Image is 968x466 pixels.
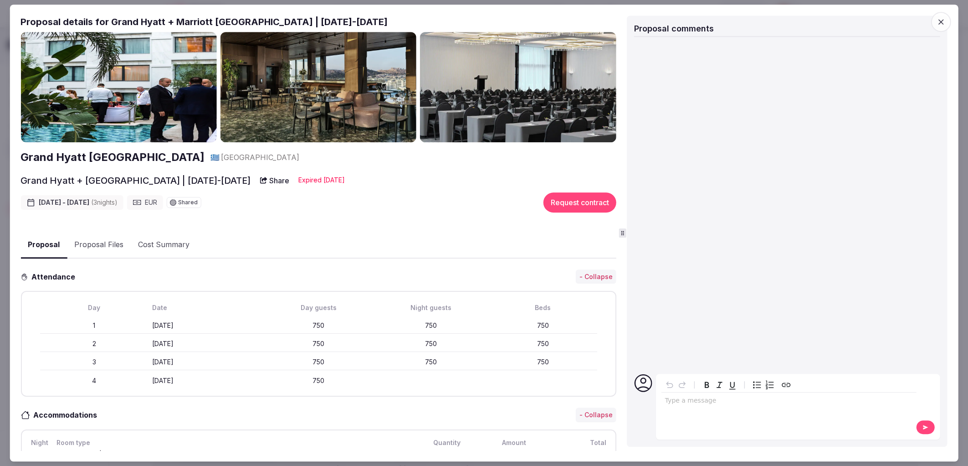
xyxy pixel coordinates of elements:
button: Bold [701,378,713,391]
a: Grand Hyatt [GEOGRAPHIC_DATA] [20,150,205,165]
div: 750 [264,339,373,348]
img: Gallery photo 1 [20,32,216,142]
div: 1 [29,450,47,461]
div: €124,800.00 [535,450,608,461]
button: 🇬🇷 [210,152,219,162]
span: Proposal comments [634,24,714,33]
div: €240.00 [470,450,528,461]
button: - Collapse [576,269,616,284]
span: ( 3 night s ) [91,198,118,206]
div: Night [29,438,47,448]
div: editable markdown [661,393,917,411]
div: 3 [40,357,148,367]
div: Date [152,303,261,312]
button: Numbered list [763,378,776,391]
button: Proposal Files [67,232,131,258]
button: Underline [726,378,739,391]
div: Quantity [419,438,462,448]
div: 750 [376,321,485,330]
div: [DATE] [152,357,261,367]
span: [GEOGRAPHIC_DATA] [221,152,299,162]
h3: Attendance [28,271,82,282]
button: Create link [780,378,793,391]
span: 🇬🇷 [210,153,219,162]
div: toggle group [751,378,776,391]
button: Bulleted list [751,378,763,391]
button: Share [254,172,295,189]
span: [DATE] - [DATE] [39,198,118,207]
div: [DATE] [152,321,261,330]
button: Proposal [20,232,67,259]
div: 750 [376,357,485,367]
div: Night guests [376,303,485,312]
h2: Grand Hyatt + [GEOGRAPHIC_DATA] | [DATE]-[DATE] [20,174,251,187]
button: Cost Summary [131,232,197,258]
div: 750 [264,357,373,367]
div: EUR [127,195,163,210]
button: Request contract [543,192,616,212]
div: 750 [488,357,597,367]
div: 750 [264,376,373,385]
div: 1 [40,321,148,330]
div: Room type [54,438,411,448]
button: Italic [713,378,726,391]
div: 4 [40,376,148,385]
div: 750 [376,339,485,348]
div: Expire d [DATE] [298,176,345,185]
div: [DATE] [152,376,261,385]
div: Beds [488,303,597,312]
h2: Proposal details for Grand Hyatt + Marriott [GEOGRAPHIC_DATA] | [DATE]-[DATE] [20,16,616,28]
div: 520 [419,450,462,461]
div: Total [535,438,608,448]
div: Day guests [264,303,373,312]
h3: Accommodations [30,409,106,420]
img: Gallery photo 2 [220,32,416,142]
div: [DATE] [152,339,261,348]
div: 750 [488,339,597,348]
div: 750 [264,321,373,330]
img: Gallery photo 3 [420,32,616,142]
span: Shared [178,200,198,205]
button: - Collapse [576,408,616,423]
div: 2 [40,339,148,348]
div: Amount [470,438,528,448]
div: 750 [488,321,597,330]
div: Day [40,303,148,312]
